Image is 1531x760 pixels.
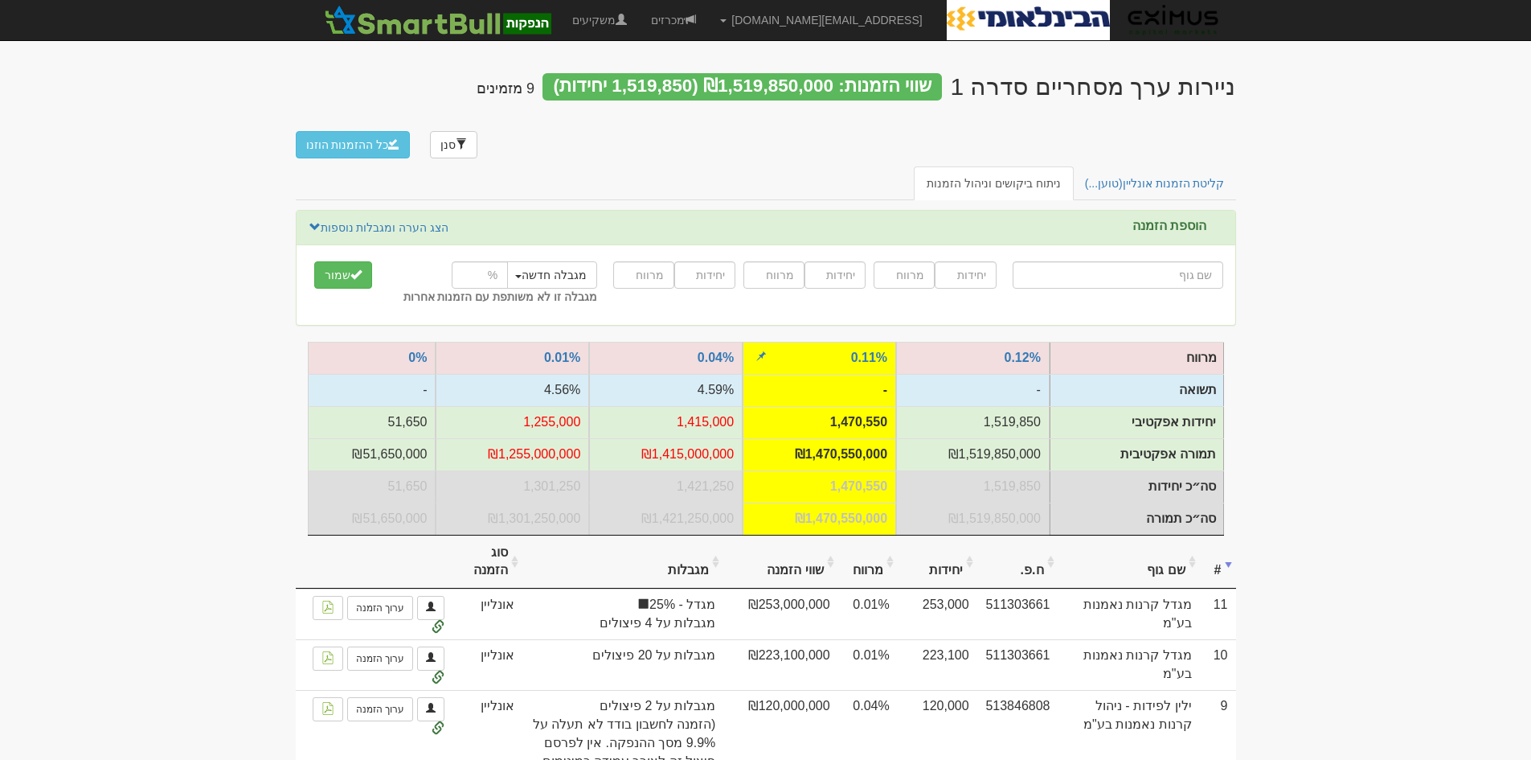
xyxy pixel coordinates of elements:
[347,647,413,671] a: ערוך הזמנה
[1058,639,1200,690] td: מגדל קרנות נאמנות בע"מ
[898,639,977,690] td: סה״כ 476100 יחידות עבור מגדל קרנות נאמנות בע"מ 0.01 %
[589,438,743,470] td: תמורה אפקטיבית
[914,166,1074,200] a: ניתוח ביקושים וניהול הזמנות
[544,351,580,364] a: 0.01%
[321,651,334,664] img: pdf-file-icon.png
[320,4,556,36] img: SmartBull Logo
[1200,639,1236,690] td: 10
[896,406,1050,438] td: יחידות אפקטיבי
[542,73,943,101] div: שווי הזמנות: ₪1,519,850,000 (1,519,850 יחידות)
[347,697,413,721] a: ערוך הזמנה
[723,639,837,690] td: ₪223,100,000
[977,639,1058,690] td: 511303661
[804,261,866,289] input: יחידות
[436,438,589,470] td: תמורה אפקטיבית
[530,647,716,665] span: מגבלות על 20 פיצולים
[522,536,724,590] th: מגבלות: activate to sort column ascending
[1050,343,1223,375] td: מרווח
[950,73,1235,100] div: הבינלאומי הראשון הנפקות בע"מ - ניירות ערך מסחריים (סדרה 1) - הנפקה לציבור
[977,536,1058,590] th: ח.פ.: activate to sort column ascending
[309,219,450,236] a: הצג הערה ומגבלות נוספות
[698,351,734,364] a: 0.04%
[296,131,411,158] button: כל ההזמנות הוזנו
[838,536,898,590] th: מרווח: activate to sort column ascending
[1132,219,1206,233] label: הוספת הזמנה
[452,639,522,690] td: אונליין
[977,589,1058,639] td: 511303661
[898,589,977,639] td: סה״כ 476100 יחידות עבור מגדל קרנות נאמנות בע"מ 0.01 %
[838,589,898,639] td: 0.01%
[308,503,436,535] td: סה״כ תמורה
[436,503,589,535] td: סה״כ תמורה
[530,596,716,614] span: מגדל - 25%
[589,374,743,406] td: תשואה
[505,261,597,289] button: מגבלה חדשה
[403,289,597,305] label: מגבלה זו לא משותפת עם הזמנות אחרות
[436,374,589,406] td: תשואה
[530,697,716,716] span: מגבלות על 2 פיצולים
[613,261,674,289] input: מרווח
[1072,166,1238,200] a: קליטת הזמנות אונליין(טוען...)
[1050,407,1223,439] td: יחידות אפקטיבי
[1013,261,1223,289] input: שם גוף
[1050,503,1223,535] td: סה״כ תמורה
[589,470,743,503] td: סה״כ יחידות
[314,261,372,289] button: שמור
[743,503,896,535] td: סה״כ תמורה
[723,589,837,639] td: ₪253,000,000
[321,601,334,614] img: pdf-file-icon.png
[589,406,743,438] td: יחידות אפקטיבי
[851,351,887,364] a: 0.11%
[743,406,896,438] td: יחידות אפקטיבי
[408,351,427,364] a: 0%
[1058,536,1200,590] th: שם גוף: activate to sort column ascending
[308,470,436,503] td: סה״כ יחידות
[347,596,413,620] a: ערוך הזמנה
[321,702,334,715] img: pdf-file-icon.png
[436,406,589,438] td: יחידות אפקטיבי
[430,131,477,158] a: סנן
[896,503,1050,535] td: סה״כ תמורה
[452,261,508,289] input: %
[896,470,1050,503] td: סה״כ יחידות
[589,503,743,535] td: סה״כ תמורה
[874,261,935,289] input: מרווח
[674,261,735,289] input: יחידות
[1005,351,1041,364] a: 0.12%
[896,374,1050,406] td: תשואה
[477,81,534,97] h4: 9 מזמינים
[743,438,896,470] td: תמורה אפקטיבית
[838,639,898,690] td: 0.01%
[898,536,977,590] th: יחידות: activate to sort column ascending
[452,536,522,590] th: סוג הזמנה: activate to sort column ascending
[1050,439,1223,471] td: תמורה אפקטיבית
[452,589,522,639] td: אונליין
[436,470,589,503] td: סה״כ יחידות
[723,536,837,590] th: שווי הזמנה: activate to sort column ascending
[308,438,436,470] td: תמורה אפקטיבית
[1058,589,1200,639] td: מגדל קרנות נאמנות בע"מ
[1200,536,1236,590] th: #: activate to sort column ascending
[896,438,1050,470] td: תמורה אפקטיבית
[743,470,896,503] td: סה״כ יחידות
[1050,375,1223,407] td: תשואה
[743,261,804,289] input: מרווח
[743,374,896,406] td: תשואה
[1050,470,1223,503] td: סה״כ יחידות
[308,406,436,438] td: יחידות אפקטיבי
[1085,177,1123,190] span: (טוען...)
[935,261,996,289] input: יחידות
[1200,589,1236,639] td: 11
[530,614,716,633] span: מגבלות על 4 פיצולים
[308,374,436,406] td: תשואה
